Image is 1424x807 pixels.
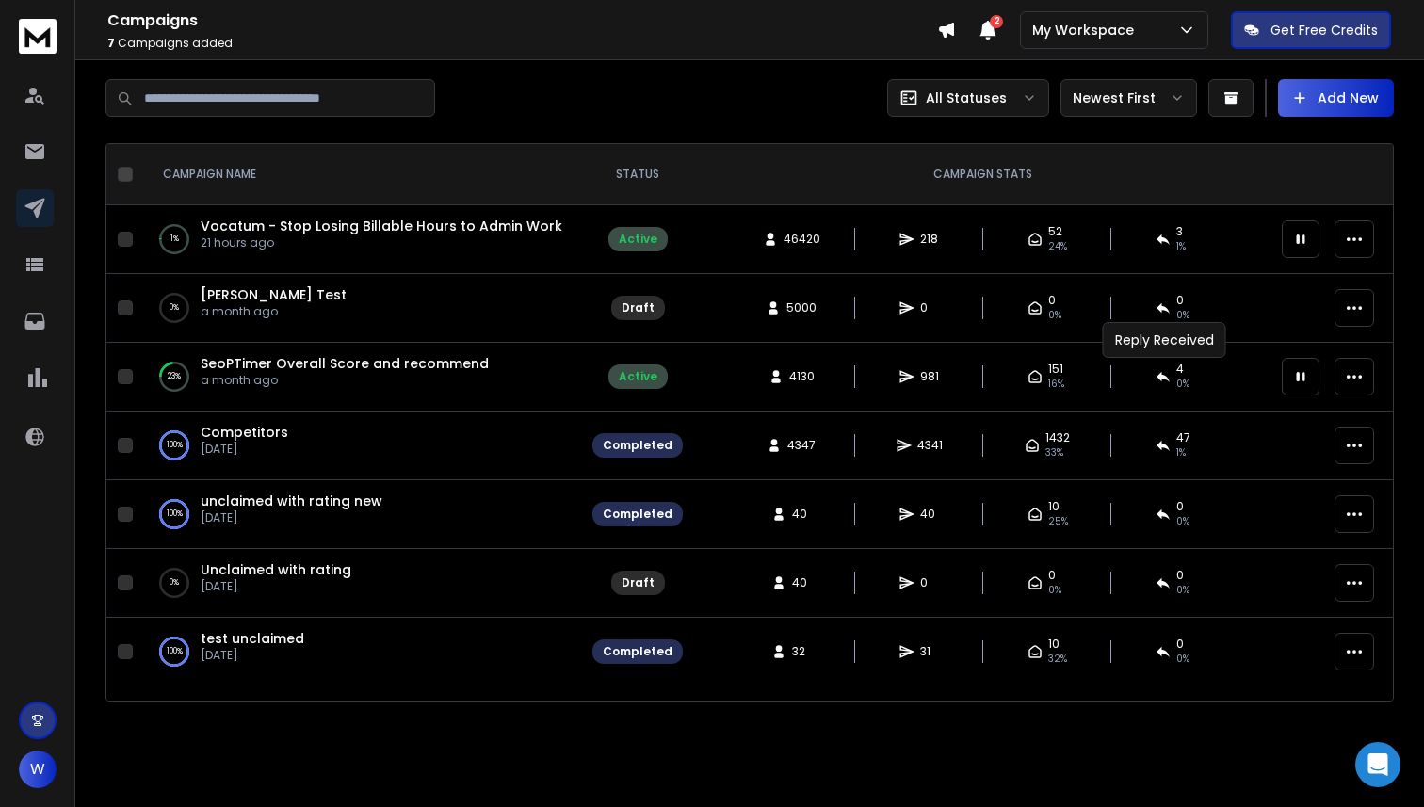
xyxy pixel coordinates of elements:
div: Draft [622,575,655,590]
div: Active [619,232,657,247]
a: [PERSON_NAME] Test [201,285,347,304]
img: logo [19,19,57,54]
span: 52 [1048,224,1062,239]
span: 31 [920,644,939,659]
span: 0 [1176,637,1184,652]
span: 5000 [786,300,817,315]
p: a month ago [201,304,347,319]
div: Draft [622,300,655,315]
p: [DATE] [201,579,351,594]
div: Completed [603,507,672,522]
span: 40 [792,575,811,590]
td: 1%Vocatum - Stop Losing Billable Hours to Admin Work21 hours ago [140,205,581,274]
button: Add New [1278,79,1394,117]
span: 10 [1048,499,1060,514]
p: All Statuses [926,89,1007,107]
span: 981 [920,369,939,384]
th: STATUS [581,144,694,205]
span: 0 [1176,499,1184,514]
p: 1 % [170,230,179,249]
span: 16 % [1048,377,1064,392]
span: 47 [1176,430,1190,445]
td: 100%test unclaimed[DATE] [140,618,581,686]
td: 0%Unclaimed with rating[DATE] [140,549,581,618]
button: Newest First [1060,79,1197,117]
a: Unclaimed with rating [201,560,351,579]
p: [DATE] [201,510,382,525]
span: 151 [1048,362,1063,377]
span: 4347 [787,438,816,453]
p: [DATE] [201,648,304,663]
span: 10 [1048,637,1060,652]
p: My Workspace [1032,21,1141,40]
span: 3 [1176,224,1183,239]
span: 0 % [1176,514,1189,529]
span: 24 % [1048,239,1067,254]
a: SeoPTimer Overall Score and recommend [201,354,489,373]
th: CAMPAIGN STATS [694,144,1270,205]
td: 100%Competitors[DATE] [140,412,581,480]
a: unclaimed with rating new [201,492,382,510]
span: 4130 [789,369,815,384]
p: Campaigns added [107,36,937,51]
a: Competitors [201,423,288,442]
span: 0 [1048,568,1056,583]
p: [DATE] [201,442,288,457]
p: 0 % [170,299,179,317]
span: 4 [1176,362,1184,377]
span: 0% [1176,308,1189,323]
span: 1 % [1176,445,1186,460]
p: 100 % [167,505,183,524]
span: 0% [1176,583,1189,598]
div: Open Intercom Messenger [1355,742,1400,787]
span: 40 [920,507,939,522]
span: 0 [1176,293,1184,308]
span: 4341 [917,438,943,453]
span: 0% [1048,583,1061,598]
a: test unclaimed [201,629,304,648]
span: 1 % [1176,239,1186,254]
span: 0% [1048,308,1061,323]
th: CAMPAIGN NAME [140,144,581,205]
span: 7 [107,35,115,51]
span: 40 [792,507,811,522]
span: 32 [792,644,811,659]
span: 0 [920,300,939,315]
p: 21 hours ago [201,235,562,250]
p: 100 % [167,642,183,661]
span: 25 % [1048,514,1068,529]
span: 0 [1176,568,1184,583]
div: Completed [603,438,672,453]
span: 32 % [1048,652,1067,667]
button: W [19,751,57,788]
p: 0 % [170,573,179,592]
a: Vocatum - Stop Losing Billable Hours to Admin Work [201,217,562,235]
span: 0 [920,575,939,590]
span: 218 [920,232,939,247]
span: 2 [990,15,1003,28]
div: Completed [603,644,672,659]
span: 0 % [1176,652,1189,667]
button: Get Free Credits [1231,11,1391,49]
h1: Campaigns [107,9,937,32]
td: 23%SeoPTimer Overall Score and recommenda month ago [140,343,581,412]
p: a month ago [201,373,489,388]
div: Active [619,369,657,384]
td: 100%unclaimed with rating new[DATE] [140,480,581,549]
span: 1432 [1045,430,1070,445]
p: Get Free Credits [1270,21,1378,40]
span: 46420 [784,232,820,247]
td: 0%[PERSON_NAME] Testa month ago [140,274,581,343]
p: 23 % [168,367,181,386]
div: Reply Received [1103,322,1226,358]
span: 33 % [1045,445,1063,460]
